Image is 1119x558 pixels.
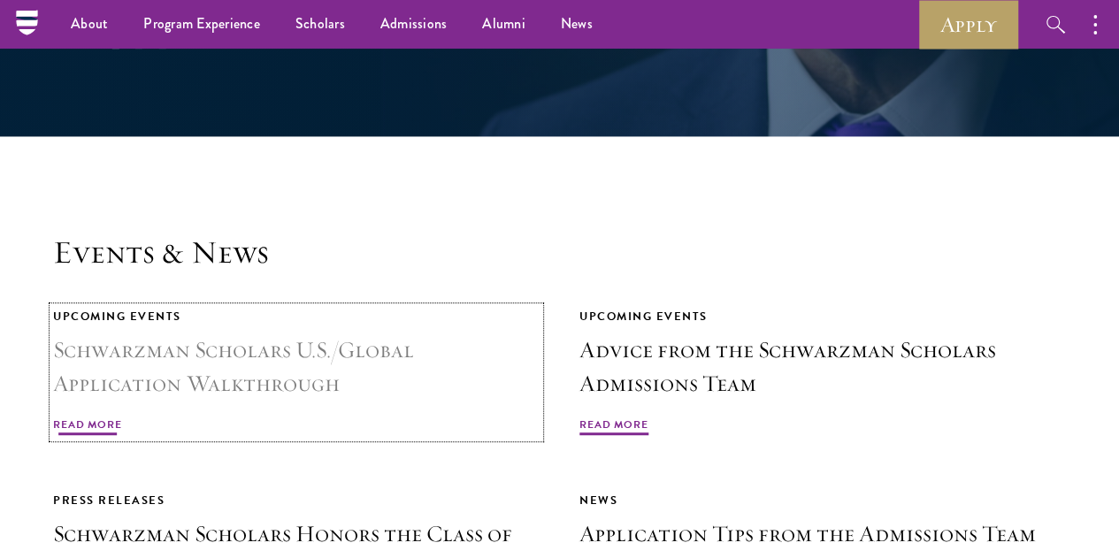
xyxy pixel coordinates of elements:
h3: Application Tips from the Admissions Team [579,517,1066,551]
div: News [579,491,1066,510]
h3: Advice from the Schwarzman Scholars Admissions Team [579,333,1066,401]
div: Press Releases [53,491,540,510]
a: Upcoming Events Advice from the Schwarzman Scholars Admissions Team Read More [579,307,1066,438]
h2: Events & News [53,233,1066,271]
div: Upcoming Events [53,307,540,326]
span: Read More [579,417,648,438]
h3: Schwarzman Scholars U.S./Global Application Walkthrough [53,333,540,401]
span: Read More [53,417,122,438]
a: Upcoming Events Schwarzman Scholars U.S./Global Application Walkthrough Read More [53,307,540,438]
div: Upcoming Events [579,307,1066,326]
